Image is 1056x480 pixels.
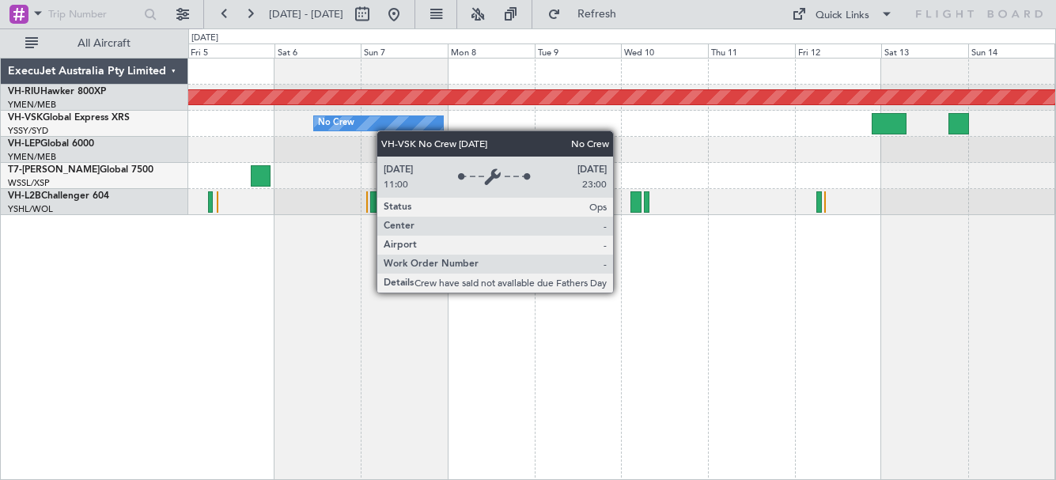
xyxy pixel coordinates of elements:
div: Quick Links [816,8,869,24]
div: Tue 9 [535,43,622,58]
span: VH-LEP [8,139,40,149]
button: Quick Links [784,2,901,27]
div: Fri 12 [795,43,882,58]
a: YSHL/WOL [8,203,53,215]
a: WSSL/XSP [8,177,50,189]
div: Mon 8 [448,43,535,58]
span: VH-VSK [8,113,43,123]
a: T7-[PERSON_NAME]Global 7500 [8,165,153,175]
button: All Aircraft [17,31,172,56]
div: Sat 13 [881,43,968,58]
span: VH-L2B [8,191,41,201]
input: Trip Number [48,2,139,26]
div: Sat 6 [274,43,361,58]
div: Thu 11 [708,43,795,58]
a: VH-RIUHawker 800XP [8,87,106,96]
div: Sun 7 [361,43,448,58]
button: Refresh [540,2,635,27]
span: Refresh [564,9,630,20]
div: [DATE] [191,32,218,45]
a: YSSY/SYD [8,125,48,137]
a: YMEN/MEB [8,99,56,111]
span: T7-[PERSON_NAME] [8,165,100,175]
span: [DATE] - [DATE] [269,7,343,21]
span: All Aircraft [41,38,167,49]
a: VH-LEPGlobal 6000 [8,139,94,149]
div: Fri 5 [187,43,274,58]
div: No Crew [318,111,354,135]
div: Sun 14 [968,43,1055,58]
span: VH-RIU [8,87,40,96]
div: Wed 10 [621,43,708,58]
a: VH-VSKGlobal Express XRS [8,113,130,123]
a: VH-L2BChallenger 604 [8,191,109,201]
a: YMEN/MEB [8,151,56,163]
